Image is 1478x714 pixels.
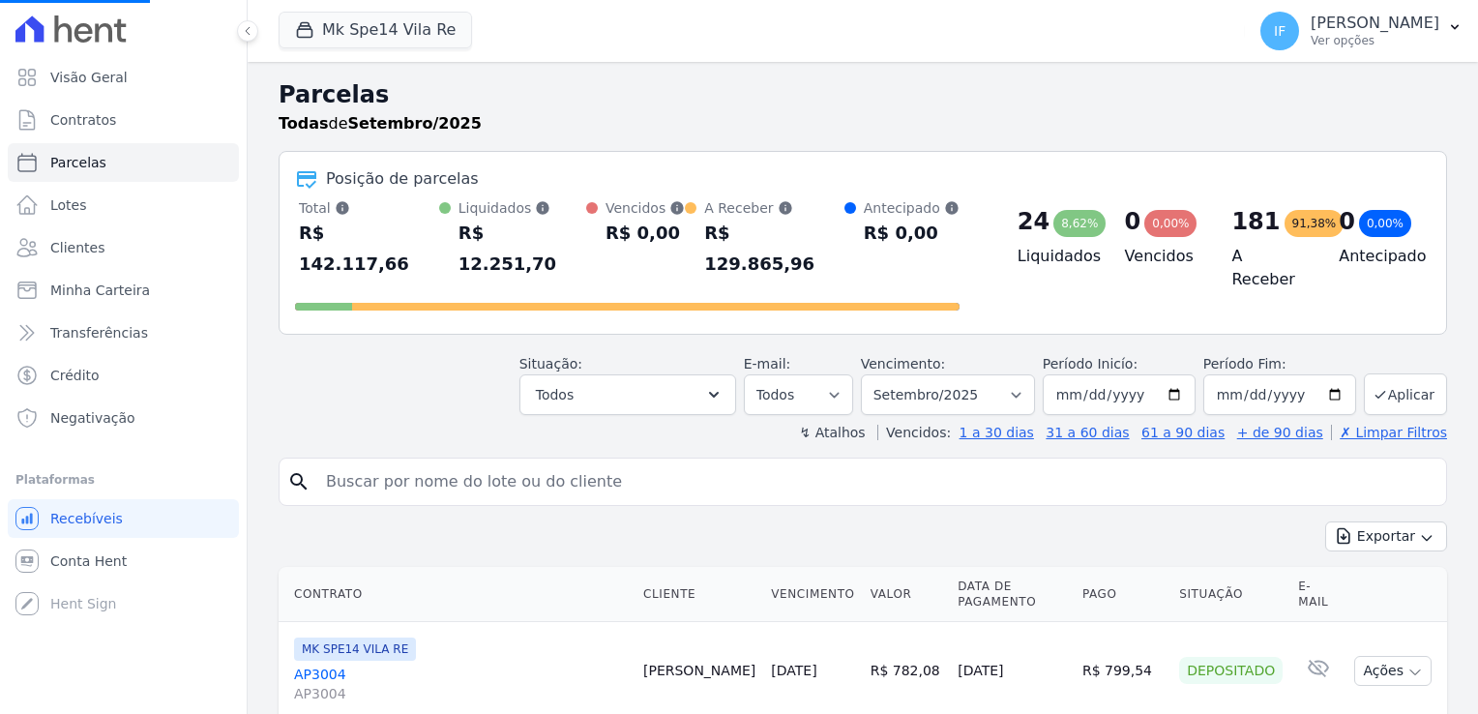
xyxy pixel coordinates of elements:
button: Todos [519,374,736,415]
span: Negativação [50,408,135,428]
span: Parcelas [50,153,106,172]
span: MK SPE14 VILA RE [294,638,416,661]
div: 0,00% [1144,210,1197,237]
label: Situação: [519,356,582,372]
a: Minha Carteira [8,271,239,310]
p: [PERSON_NAME] [1311,14,1439,33]
a: Negativação [8,399,239,437]
th: Cliente [636,567,763,622]
th: E-mail [1290,567,1346,622]
a: Parcelas [8,143,239,182]
h4: Antecipado [1339,245,1415,268]
p: de [279,112,482,135]
div: R$ 0,00 [864,218,960,249]
strong: Todas [279,114,329,133]
h2: Parcelas [279,77,1447,112]
a: 31 a 60 dias [1046,425,1129,440]
h4: A Receber [1231,245,1308,291]
strong: Setembro/2025 [348,114,482,133]
div: 181 [1231,206,1280,237]
th: Vencimento [763,567,862,622]
div: Total [299,198,439,218]
th: Valor [863,567,951,622]
a: Lotes [8,186,239,224]
label: Vencidos: [877,425,951,440]
label: Período Fim: [1203,354,1356,374]
div: 0 [1125,206,1141,237]
th: Situação [1171,567,1290,622]
th: Data de Pagamento [950,567,1075,622]
button: Aplicar [1364,373,1447,415]
span: Conta Hent [50,551,127,571]
th: Pago [1075,567,1171,622]
span: Transferências [50,323,148,342]
div: Vencidos [606,198,685,218]
span: IF [1274,24,1286,38]
div: 0 [1339,206,1355,237]
button: Ações [1354,656,1432,686]
a: AP3004AP3004 [294,665,628,703]
button: Mk Spe14 Vila Re [279,12,472,48]
a: Crédito [8,356,239,395]
button: IF [PERSON_NAME] Ver opções [1245,4,1478,58]
span: Crédito [50,366,100,385]
div: 0,00% [1359,210,1411,237]
a: + de 90 dias [1237,425,1323,440]
div: Depositado [1179,657,1283,684]
div: R$ 142.117,66 [299,218,439,280]
span: Recebíveis [50,509,123,528]
i: search [287,470,310,493]
label: Vencimento: [861,356,945,372]
div: Posição de parcelas [326,167,479,191]
span: Visão Geral [50,68,128,87]
label: ↯ Atalhos [799,425,865,440]
a: Visão Geral [8,58,239,97]
div: 24 [1018,206,1049,237]
a: Conta Hent [8,542,239,580]
h4: Liquidados [1018,245,1094,268]
div: R$ 12.251,70 [458,218,586,280]
span: Lotes [50,195,87,215]
a: Contratos [8,101,239,139]
a: 1 a 30 dias [960,425,1034,440]
div: Liquidados [458,198,586,218]
span: AP3004 [294,684,628,703]
span: Contratos [50,110,116,130]
p: Ver opções [1311,33,1439,48]
a: Clientes [8,228,239,267]
button: Exportar [1325,521,1447,551]
span: Minha Carteira [50,281,150,300]
div: R$ 0,00 [606,218,685,249]
a: Recebíveis [8,499,239,538]
input: Buscar por nome do lote ou do cliente [314,462,1438,501]
label: E-mail: [744,356,791,372]
div: 8,62% [1053,210,1106,237]
label: Período Inicío: [1043,356,1138,372]
a: [DATE] [771,663,816,678]
span: Clientes [50,238,104,257]
span: Todos [536,383,574,406]
a: 61 a 90 dias [1141,425,1225,440]
div: Antecipado [864,198,960,218]
div: Plataformas [15,468,231,491]
h4: Vencidos [1125,245,1201,268]
div: R$ 129.865,96 [704,218,844,280]
a: ✗ Limpar Filtros [1331,425,1447,440]
th: Contrato [279,567,636,622]
div: A Receber [704,198,844,218]
div: 91,38% [1285,210,1345,237]
a: Transferências [8,313,239,352]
